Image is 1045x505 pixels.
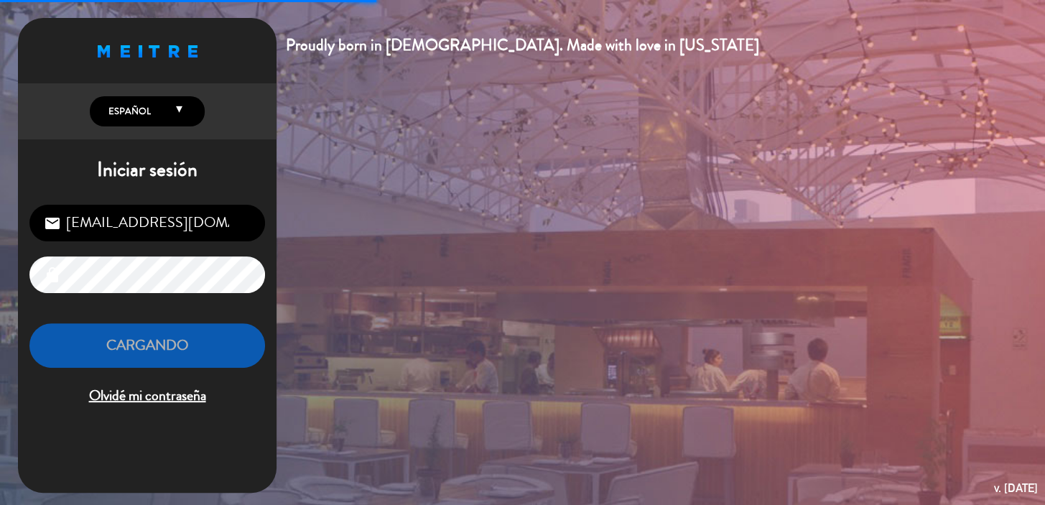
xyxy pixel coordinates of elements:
[29,384,265,408] span: Olvidé mi contraseña
[44,267,61,284] i: lock
[994,478,1038,498] div: v. [DATE]
[44,215,61,232] i: email
[29,205,265,241] input: Correo Electrónico
[18,158,277,182] h1: Iniciar sesión
[29,323,265,369] button: Cargando
[105,104,151,119] span: Español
